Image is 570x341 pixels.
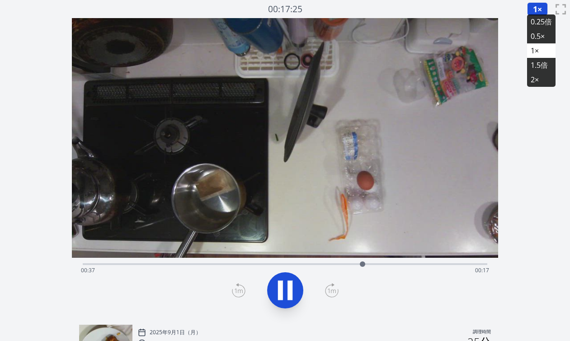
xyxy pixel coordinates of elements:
font: 0.25倍 [531,17,552,27]
font: 調理時間 [473,329,491,335]
font: 0.5× [531,31,545,41]
font: 1 [533,4,537,14]
font: 2× [531,75,539,85]
span: 00:37 [81,266,95,274]
span: 00:17 [475,266,489,274]
font: × [537,4,542,14]
button: 1× [527,2,548,16]
font: 2025年9月1日（月） [150,328,201,336]
font: 00:17:25 [268,3,302,15]
font: 1.5倍 [531,60,548,70]
font: 1× [531,46,539,56]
